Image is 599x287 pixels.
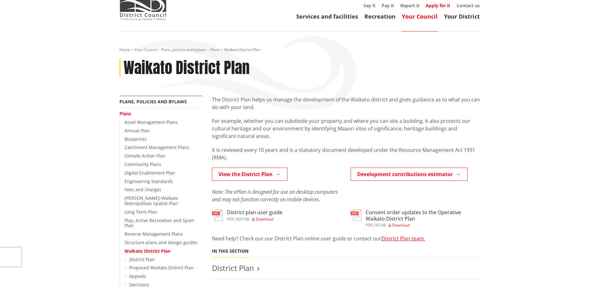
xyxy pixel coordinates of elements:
span: 1697 KB [235,216,249,222]
a: Digital Enablement Plan [125,170,175,176]
a: Annual Plan [125,128,150,134]
a: District Plan [129,256,155,262]
a: Services and facilities [296,13,358,20]
a: Plans [119,111,131,117]
span: 165 KB [374,222,386,228]
p: For example, whether you can subdivide your property and where you can site a building. It also p... [212,117,480,140]
a: View the District Plan [212,168,287,181]
a: Plans, policies and bylaws [161,47,206,52]
a: District plan user guide pdf,1697 KB Download [212,210,282,221]
h3: District plan user guide [227,210,282,215]
img: document-pdf.svg [351,210,361,221]
em: Note: The ePlan is designed for use on desktop computers and may not function correctly on mobile... [212,188,338,203]
nav: breadcrumb [119,47,480,53]
iframe: Messenger Launcher [570,261,593,283]
span: pdf [366,222,373,228]
a: Appeals [129,273,146,279]
span: pdf [227,216,234,222]
p: The District Plan helps us manage the development of the Waikato district and gives guidance as t... [212,96,480,111]
h5: In this section [212,249,248,254]
a: Consent order updates to the Operative Waikato District Plan pdf,165 KB Download [351,210,480,227]
a: Your District [444,13,480,20]
a: Asset Management Plans [125,119,178,125]
a: [PERSON_NAME]-Waikato Metropolitan Spatial Plan [125,195,178,206]
a: Blueprints [125,136,147,142]
a: Your Council [135,47,157,52]
p: Need help? Check our our District Plan online user guide or contact our [212,235,480,242]
a: Fees and charges [125,187,161,192]
a: Your Council [402,13,438,20]
a: Catchment Management Plans [125,144,189,150]
a: Community Plans [125,161,161,167]
a: Reserve Management Plans [125,231,183,237]
a: Structure plans and design guides [125,239,197,245]
span: Waikato District Plan [224,47,260,52]
a: Home [119,47,130,52]
img: document-pdf.svg [212,210,223,221]
a: Recreation [364,13,396,20]
a: Plans, policies and bylaws [119,99,187,105]
a: Engineering Standards [125,178,173,184]
span: Download [392,222,410,228]
a: Pay it [382,3,394,9]
a: Proposed Waikato District Plan [129,265,194,271]
a: Plans [210,47,220,52]
p: It is reviewed every 10 years and is a statutory document developed under the Resource Management... [212,146,480,161]
a: Long Term Plan [125,209,157,215]
a: Play, Active Recreation and Sport Plan [125,217,194,229]
div: , [227,217,282,221]
a: Development contributions estimator [351,168,468,181]
a: Report it [400,3,419,9]
a: Climate Action Plan [125,153,165,159]
h3: Consent order updates to the Operative Waikato District Plan [366,210,480,221]
a: Apply for it [426,3,450,9]
a: Say it [363,3,375,9]
h1: Waikato District Plan [124,59,250,77]
span: Download [256,216,273,222]
div: , [366,223,480,227]
a: Contact us [457,3,480,9]
a: District Plan [212,263,254,273]
a: Waikato District Plan [125,248,170,254]
a: District Plan team. [381,235,425,242]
